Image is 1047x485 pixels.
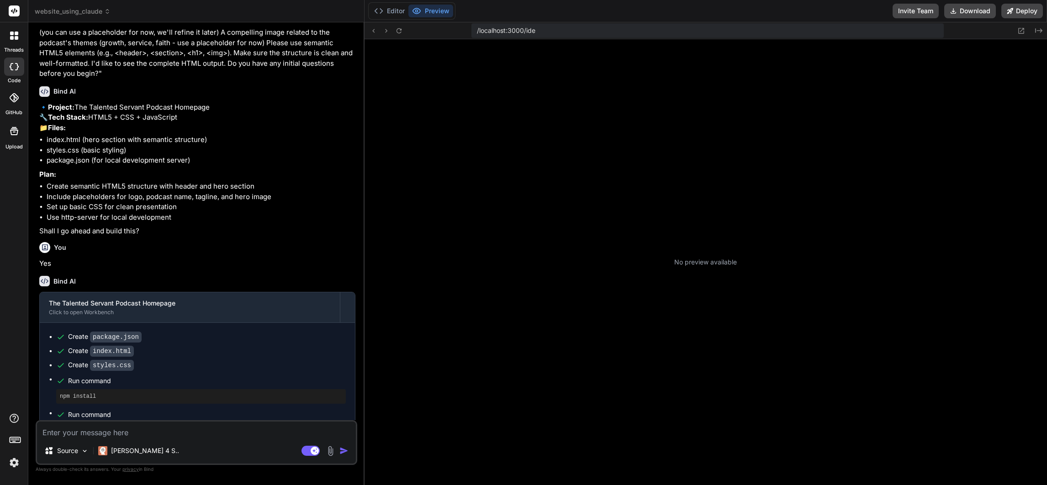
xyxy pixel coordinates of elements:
[49,309,331,316] div: Click to open Workbench
[122,466,139,472] span: privacy
[370,5,408,17] button: Editor
[35,7,111,16] span: website_using_claude
[68,332,142,342] div: Create
[90,360,134,371] code: styles.css
[1001,4,1043,18] button: Deploy
[47,135,355,145] li: index.html (hero section with semantic structure)
[48,113,88,121] strong: Tech Stack:
[325,446,336,456] img: attachment
[5,143,23,151] label: Upload
[111,446,179,455] p: [PERSON_NAME] 4 S..
[60,393,342,400] pre: npm install
[47,202,355,212] li: Set up basic CSS for clean presentation
[47,155,355,166] li: package.json (for local development server)
[893,4,939,18] button: Invite Team
[49,299,331,308] div: The Talented Servant Podcast Homepage
[57,446,78,455] p: Source
[53,87,76,96] h6: Bind AI
[81,447,89,455] img: Pick Models
[68,410,346,419] span: Run command
[47,192,355,202] li: Include placeholders for logo, podcast name, tagline, and hero image
[5,109,22,116] label: GitHub
[68,346,134,356] div: Create
[39,226,355,237] p: Shall I go ahead and build this?
[8,77,21,84] label: code
[39,170,56,179] strong: Plan:
[53,277,76,286] h6: Bind AI
[90,346,134,357] code: index.html
[39,102,355,133] p: 🔹 The Talented Servant Podcast Homepage 🔧 HTML5 + CSS + JavaScript 📁
[408,5,453,17] button: Preview
[68,360,134,370] div: Create
[4,46,24,54] label: threads
[944,4,996,18] button: Download
[47,145,355,156] li: styles.css (basic styling)
[674,258,737,267] p: No preview available
[339,446,349,455] img: icon
[6,455,22,470] img: settings
[48,123,66,132] strong: Files:
[90,332,142,343] code: package.json
[54,243,66,252] h6: You
[36,465,357,474] p: Always double-check its answers. Your in Bind
[47,212,355,223] li: Use http-server for local development
[40,292,340,322] button: The Talented Servant Podcast HomepageClick to open Workbench
[477,26,535,35] span: /localhost:3000/ide
[98,446,107,455] img: Claude 4 Sonnet
[48,103,74,111] strong: Project:
[68,376,346,385] span: Run command
[39,258,355,269] p: Yes
[47,181,355,192] li: Create semantic HTML5 structure with header and hero section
